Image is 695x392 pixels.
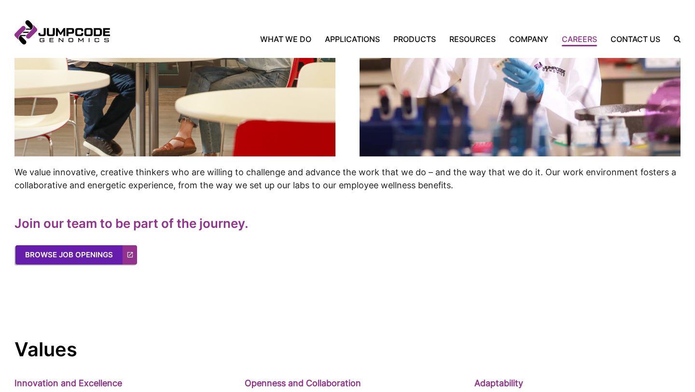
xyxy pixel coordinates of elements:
[14,166,681,192] p: We value innovative, creative thinkers who are willing to challenge and advance the work that we ...
[260,33,318,45] a: What We Do
[474,378,523,388] strong: Adaptability
[502,33,555,45] a: Company
[604,33,667,45] a: Contact Us
[15,245,137,265] a: Browse Job Openings
[667,36,681,42] label: Search the site.
[443,33,502,45] a: Resources
[110,33,667,45] nav: Primary Navigation
[555,33,604,45] a: Careers
[245,378,361,388] strong: Openness and Collaboration
[318,33,387,45] a: Applications
[14,378,122,388] strong: Innovation and Excellence
[14,337,681,362] h2: Values
[14,216,249,231] strong: Join our team to be part of the journey.
[387,33,443,45] a: Products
